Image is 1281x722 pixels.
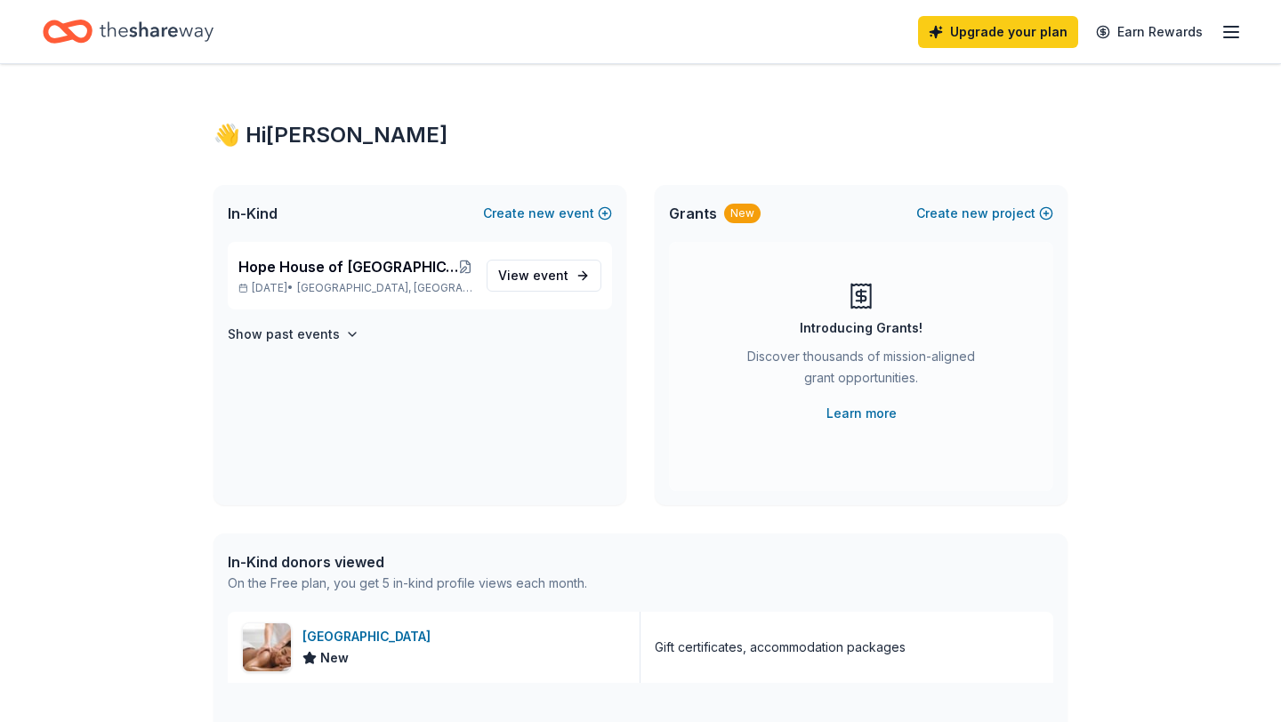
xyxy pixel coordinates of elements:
span: [GEOGRAPHIC_DATA], [GEOGRAPHIC_DATA] [297,281,472,295]
span: Grants [669,203,717,224]
a: View event [487,260,601,292]
span: Hope House of [GEOGRAPHIC_DATA][US_STATE] Annual Lobster Dinner and Silent & Live Auction [238,256,458,277]
div: In-Kind donors viewed [228,551,587,573]
div: 👋 Hi [PERSON_NAME] [213,121,1067,149]
div: Discover thousands of mission-aligned grant opportunities. [740,346,982,396]
div: Gift certificates, accommodation packages [655,637,906,658]
p: [DATE] • [238,281,472,295]
span: new [962,203,988,224]
span: event [533,268,568,283]
button: Show past events [228,324,359,345]
a: Earn Rewards [1085,16,1213,48]
a: Upgrade your plan [918,16,1078,48]
div: Introducing Grants! [800,317,922,339]
div: On the Free plan, you get 5 in-kind profile views each month. [228,573,587,594]
span: new [528,203,555,224]
a: Learn more [826,403,897,424]
h4: Show past events [228,324,340,345]
img: Image for Paragon Casino Resort [243,623,291,671]
div: [GEOGRAPHIC_DATA] [302,626,438,647]
div: New [724,204,761,223]
span: View [498,265,568,286]
button: Createnewproject [916,203,1053,224]
button: Createnewevent [483,203,612,224]
span: In-Kind [228,203,278,224]
span: New [320,647,349,669]
a: Home [43,11,213,52]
